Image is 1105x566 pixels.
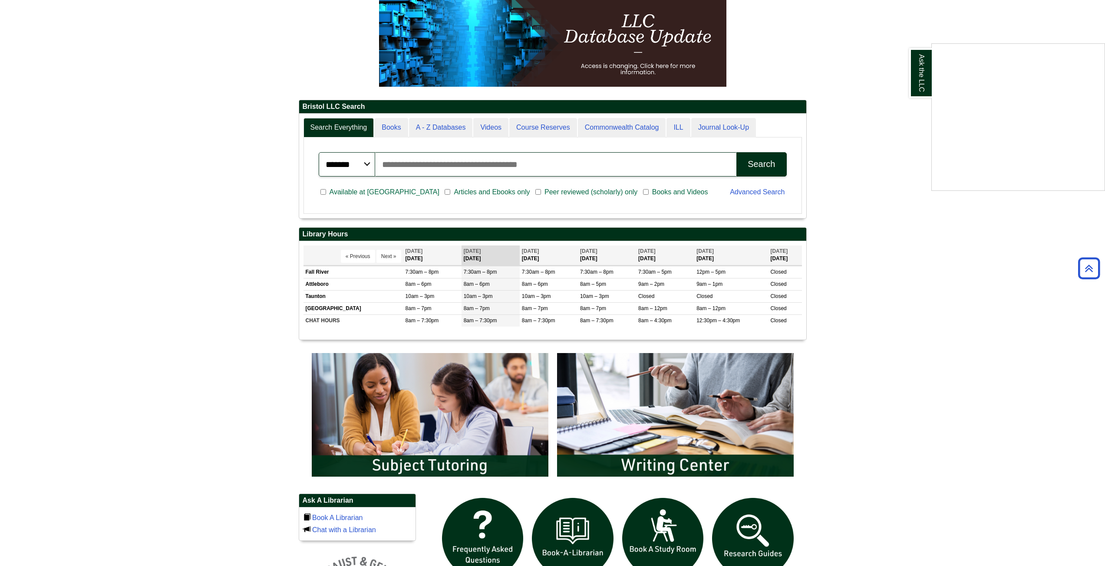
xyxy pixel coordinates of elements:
[932,44,1105,190] iframe: Chat Widget
[909,48,932,98] a: Ask the LLC
[307,349,798,484] div: slideshow
[299,494,416,507] h2: Ask A Librarian
[312,514,363,521] a: Book A Librarian
[307,349,553,481] img: Subject Tutoring Information
[553,349,798,481] img: Writing Center Information
[312,526,376,533] a: Chat with a Librarian
[931,43,1105,191] div: Ask the LLC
